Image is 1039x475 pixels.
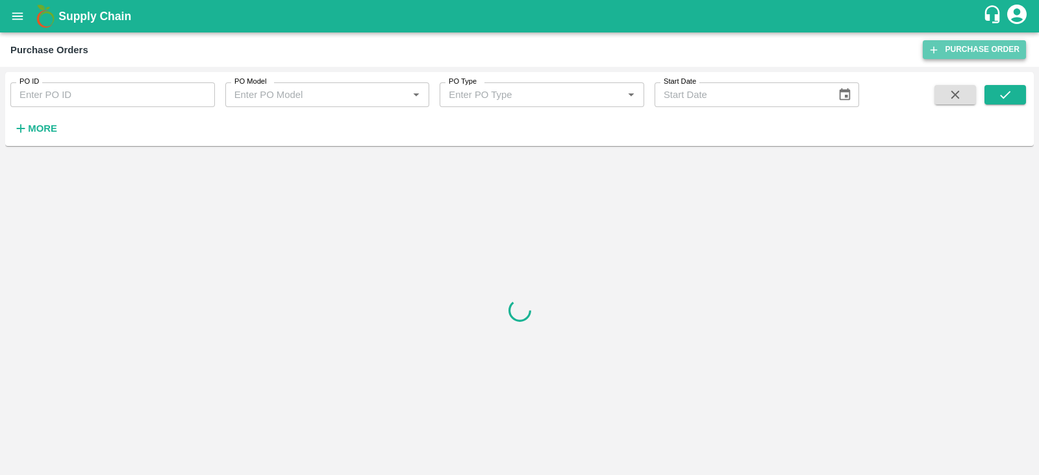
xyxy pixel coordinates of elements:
[10,117,60,140] button: More
[832,82,857,107] button: Choose date
[28,123,57,134] strong: More
[10,42,88,58] div: Purchase Orders
[19,77,39,87] label: PO ID
[664,77,696,87] label: Start Date
[229,86,405,103] input: Enter PO Model
[3,1,32,31] button: open drawer
[58,7,983,25] a: Supply Chain
[32,3,58,29] img: logo
[1005,3,1029,30] div: account of current user
[623,86,640,103] button: Open
[444,86,619,103] input: Enter PO Type
[923,40,1026,59] a: Purchase Order
[983,5,1005,28] div: customer-support
[58,10,131,23] b: Supply Chain
[449,77,477,87] label: PO Type
[234,77,267,87] label: PO Model
[408,86,425,103] button: Open
[655,82,827,107] input: Start Date
[10,82,215,107] input: Enter PO ID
